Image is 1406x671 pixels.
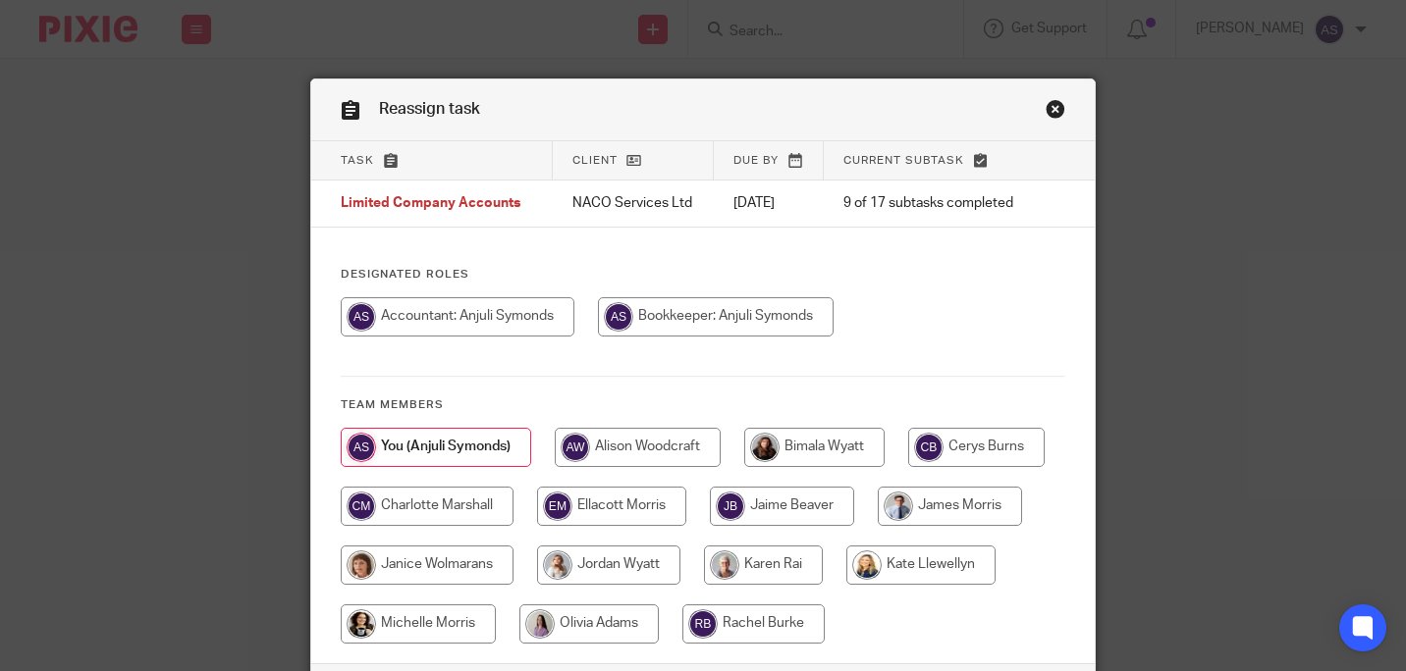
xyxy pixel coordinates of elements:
span: Reassign task [379,101,480,117]
a: Close this dialog window [1046,99,1065,126]
span: Limited Company Accounts [341,197,520,211]
p: [DATE] [733,193,804,213]
h4: Designated Roles [341,267,1065,283]
h4: Team members [341,397,1065,413]
p: NACO Services Ltd [572,193,694,213]
span: Current subtask [843,155,964,166]
span: Due by [733,155,779,166]
td: 9 of 17 subtasks completed [824,181,1035,228]
span: Task [341,155,374,166]
span: Client [572,155,618,166]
